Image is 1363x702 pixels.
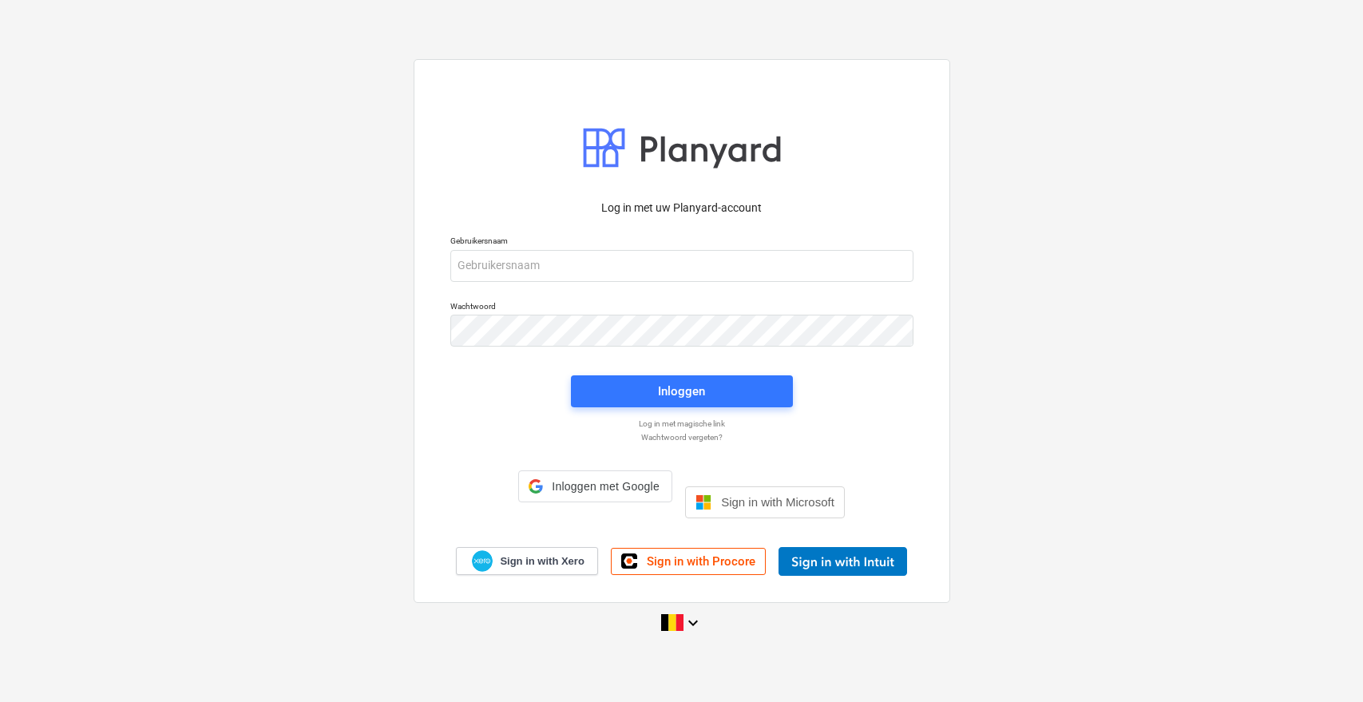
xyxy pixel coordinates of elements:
[518,470,672,502] div: Inloggen met Google
[442,418,921,429] a: Log in met magische link
[611,548,766,575] a: Sign in with Procore
[450,250,913,282] input: Gebruikersnaam
[647,554,755,569] span: Sign in with Procore
[510,501,680,536] iframe: Knop Inloggen met Google
[450,200,913,216] p: Log in met uw Planyard-account
[683,613,703,633] i: keyboard_arrow_down
[549,480,662,493] span: Inloggen met Google
[695,494,711,510] img: Microsoft logo
[571,375,793,407] button: Inloggen
[472,550,493,572] img: Xero logo
[721,495,834,509] span: Sign in with Microsoft
[450,236,913,249] p: Gebruikersnaam
[442,432,921,442] a: Wachtwoord vergeten?
[456,547,598,575] a: Sign in with Xero
[658,381,705,402] div: Inloggen
[500,554,584,569] span: Sign in with Xero
[450,301,913,315] p: Wachtwoord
